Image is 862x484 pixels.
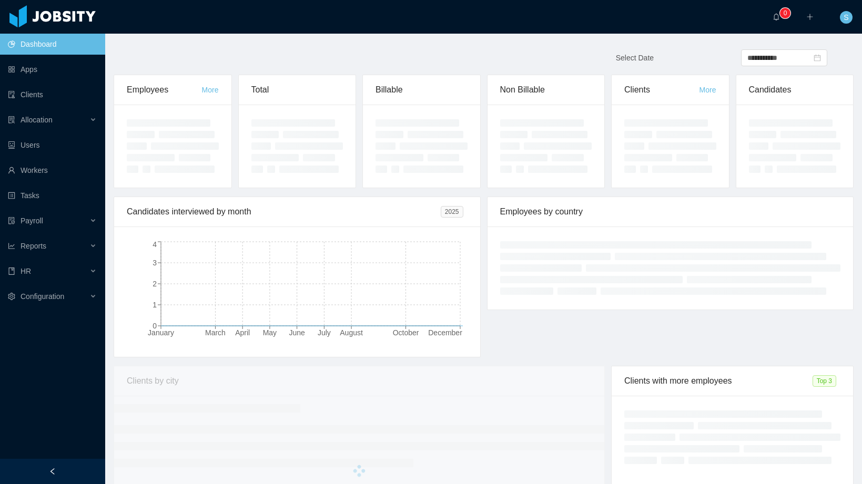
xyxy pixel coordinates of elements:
[773,13,780,20] i: icon: bell
[814,54,821,61] i: icon: calendar
[428,328,462,337] tspan: December
[8,34,97,55] a: icon: pie-chartDashboard
[441,206,463,218] span: 2025
[21,267,31,275] span: HR
[699,86,716,94] a: More
[21,217,43,225] span: Payroll
[393,328,419,337] tspan: October
[153,301,157,309] tspan: 1
[127,75,202,105] div: Employees
[148,328,174,337] tspan: January
[8,267,15,275] i: icon: book
[205,328,226,337] tspan: March
[21,242,46,250] span: Reports
[8,116,15,123] i: icon: solution
[153,280,157,288] tspan: 2
[235,328,250,337] tspan: April
[8,84,97,105] a: icon: auditClients
[749,75,841,105] div: Candidates
[263,328,277,337] tspan: May
[8,135,97,156] a: icon: robotUsers
[153,259,157,267] tspan: 3
[844,11,848,24] span: S
[8,217,15,224] i: icon: file-protect
[8,59,97,80] a: icon: appstoreApps
[251,75,343,105] div: Total
[806,13,814,20] i: icon: plus
[500,75,592,105] div: Non Billable
[376,75,468,105] div: Billable
[624,366,813,396] div: Clients with more employees
[21,292,64,301] span: Configuration
[616,54,654,62] span: Select Date
[153,322,157,330] tspan: 0
[8,160,97,181] a: icon: userWorkers
[153,240,157,249] tspan: 4
[318,328,331,337] tspan: July
[8,293,15,300] i: icon: setting
[340,328,363,337] tspan: August
[8,242,15,250] i: icon: line-chart
[202,86,219,94] a: More
[500,197,841,226] div: Employees by country
[8,185,97,206] a: icon: profileTasks
[127,197,441,226] div: Candidates interviewed by month
[624,75,699,105] div: Clients
[780,8,790,18] sup: 0
[813,375,836,387] span: Top 3
[21,116,53,124] span: Allocation
[289,328,305,337] tspan: June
